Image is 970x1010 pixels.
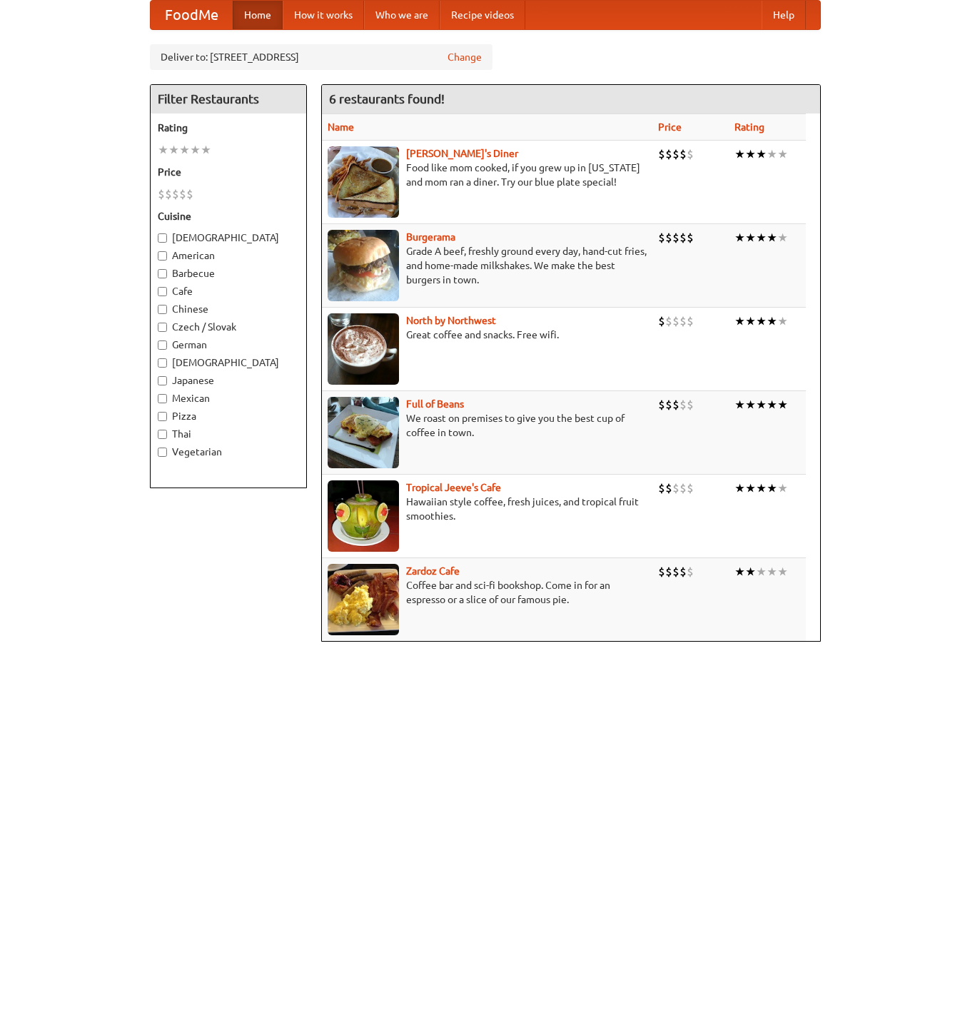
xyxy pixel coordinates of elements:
[328,328,647,342] p: Great coffee and snacks. Free wifi.
[328,564,399,635] img: zardoz.jpg
[158,121,299,135] h5: Rating
[283,1,364,29] a: How it works
[158,302,299,316] label: Chinese
[158,391,299,405] label: Mexican
[158,358,167,368] input: [DEMOGRAPHIC_DATA]
[448,50,482,64] a: Change
[172,186,179,202] li: $
[158,251,167,261] input: American
[151,85,306,113] h4: Filter Restaurants
[658,397,665,413] li: $
[364,1,440,29] a: Who we are
[756,230,767,246] li: ★
[672,397,679,413] li: $
[767,146,777,162] li: ★
[150,44,492,70] div: Deliver to: [STREET_ADDRESS]
[687,313,694,329] li: $
[328,411,647,440] p: We roast on premises to give you the best cup of coffee in town.
[158,266,299,281] label: Barbecue
[151,1,233,29] a: FoodMe
[672,313,679,329] li: $
[777,480,788,496] li: ★
[158,248,299,263] label: American
[734,313,745,329] li: ★
[734,564,745,580] li: ★
[158,412,167,421] input: Pizza
[756,480,767,496] li: ★
[158,305,167,314] input: Chinese
[658,564,665,580] li: $
[158,409,299,423] label: Pizza
[158,287,167,296] input: Cafe
[679,313,687,329] li: $
[328,230,399,301] img: burgerama.jpg
[158,445,299,459] label: Vegetarian
[179,142,190,158] li: ★
[658,313,665,329] li: $
[665,313,672,329] li: $
[745,146,756,162] li: ★
[756,397,767,413] li: ★
[762,1,806,29] a: Help
[158,338,299,352] label: German
[328,244,647,287] p: Grade A beef, freshly ground every day, hand-cut fries, and home-made milkshakes. We make the bes...
[186,186,193,202] li: $
[679,564,687,580] li: $
[328,480,399,552] img: jeeves.jpg
[158,427,299,441] label: Thai
[767,230,777,246] li: ★
[168,142,179,158] li: ★
[665,564,672,580] li: $
[158,142,168,158] li: ★
[158,233,167,243] input: [DEMOGRAPHIC_DATA]
[158,373,299,388] label: Japanese
[658,146,665,162] li: $
[672,230,679,246] li: $
[745,230,756,246] li: ★
[406,565,460,577] a: Zardoz Cafe
[679,230,687,246] li: $
[158,186,165,202] li: $
[406,482,501,493] a: Tropical Jeeve's Cafe
[679,480,687,496] li: $
[190,142,201,158] li: ★
[158,376,167,385] input: Japanese
[756,313,767,329] li: ★
[734,230,745,246] li: ★
[767,313,777,329] li: ★
[158,430,167,439] input: Thai
[734,121,764,133] a: Rating
[328,146,399,218] img: sallys.jpg
[679,146,687,162] li: $
[328,121,354,133] a: Name
[672,480,679,496] li: $
[158,231,299,245] label: [DEMOGRAPHIC_DATA]
[158,448,167,457] input: Vegetarian
[233,1,283,29] a: Home
[672,146,679,162] li: $
[406,231,455,243] b: Burgerama
[658,121,682,133] a: Price
[158,209,299,223] h5: Cuisine
[767,564,777,580] li: ★
[777,397,788,413] li: ★
[767,480,777,496] li: ★
[745,397,756,413] li: ★
[406,398,464,410] a: Full of Beans
[734,146,745,162] li: ★
[777,313,788,329] li: ★
[734,397,745,413] li: ★
[672,564,679,580] li: $
[745,480,756,496] li: ★
[165,186,172,202] li: $
[665,146,672,162] li: $
[179,186,186,202] li: $
[756,146,767,162] li: ★
[406,148,518,159] a: [PERSON_NAME]'s Diner
[158,355,299,370] label: [DEMOGRAPHIC_DATA]
[687,564,694,580] li: $
[767,397,777,413] li: ★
